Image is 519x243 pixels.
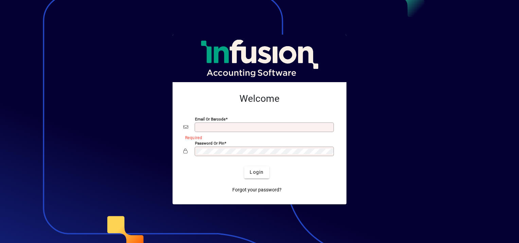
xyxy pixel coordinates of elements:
[195,141,224,145] mat-label: Password or Pin
[195,116,226,121] mat-label: Email or Barcode
[250,169,264,176] span: Login
[185,134,330,141] mat-error: Required
[244,166,269,179] button: Login
[232,186,282,193] span: Forgot your password?
[183,93,336,105] h2: Welcome
[230,184,284,196] a: Forgot your password?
